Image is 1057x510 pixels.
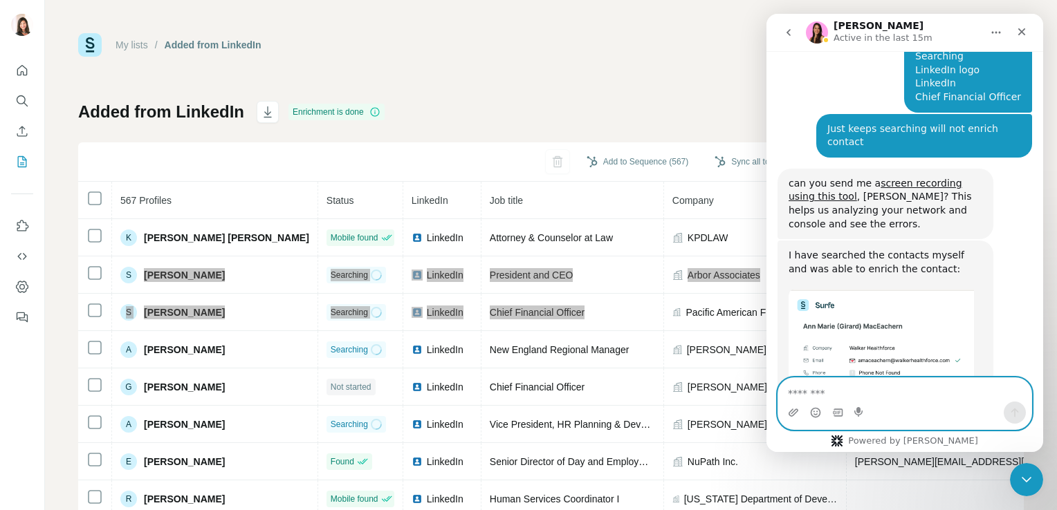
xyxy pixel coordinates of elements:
[427,268,463,282] span: LinkedIn
[120,491,137,507] div: R
[331,418,368,431] span: Searching
[288,104,385,120] div: Enrichment is done
[11,14,33,36] img: Avatar
[427,343,463,357] span: LinkedIn
[11,274,33,299] button: Dashboard
[11,119,33,144] button: Enrich CSV
[490,307,585,318] span: Chief Financial Officer
[11,58,33,83] button: Quick start
[490,270,573,281] span: President and CEO
[116,39,148,50] a: My lists
[144,231,309,245] span: [PERSON_NAME] [PERSON_NAME]
[331,381,371,393] span: Not started
[331,269,368,281] span: Searching
[120,416,137,433] div: A
[490,344,629,355] span: New England Regional Manager
[11,214,33,238] button: Use Surfe on LinkedIn
[412,232,423,243] img: LinkedIn logo
[120,341,137,358] div: A
[144,268,225,282] span: [PERSON_NAME]
[490,493,620,504] span: Human Services Coordinator I
[427,305,463,319] span: LinkedIn
[427,455,463,469] span: LinkedIn
[1010,463,1043,496] iframe: Intercom live chat
[327,195,354,206] span: Status
[427,380,463,394] span: LinkedIn
[78,101,244,123] h1: Added from LinkedIn
[120,304,137,321] div: S
[144,380,225,394] span: [PERSON_NAME]
[331,232,378,244] span: Mobile found
[490,456,710,467] span: Senior Director of Day and Employment Operations
[490,232,613,243] span: Attorney & Counselor at Law
[11,149,33,174] button: My lists
[688,417,820,431] span: [PERSON_NAME] Healthforce
[11,305,33,330] button: Feedback
[11,88,33,113] button: Search
[412,381,423,393] img: LinkedIn logo
[144,417,225,431] span: [PERSON_NAME]
[120,267,137,283] div: S
[688,231,728,245] span: KPDLAW
[427,492,463,506] span: LinkedIn
[688,380,820,394] span: [PERSON_NAME] Healthforce
[490,381,585,393] span: Chief Financial Officer
[144,492,225,506] span: [PERSON_NAME]
[165,38,261,52] div: Added from LinkedIn
[331,306,368,319] span: Searching
[672,195,714,206] span: Company
[688,268,760,282] span: Arbor Associates
[490,419,681,430] span: Vice President, HR Planning & Development
[120,195,172,206] span: 567 Profiles
[766,14,1043,452] iframe: Intercom live chat
[412,307,423,318] img: LinkedIn logo
[412,493,423,504] img: LinkedIn logo
[412,419,423,430] img: LinkedIn logo
[331,455,354,468] span: Found
[705,151,836,172] button: Sync all to HubSpot (567)
[120,229,137,246] div: K
[427,417,463,431] span: LinkedIn
[155,38,158,52] li: /
[577,151,698,172] button: Add to Sequence (567)
[412,456,423,467] img: LinkedIn logo
[688,455,738,469] span: NuPath Inc.
[144,455,225,469] span: [PERSON_NAME]
[427,231,463,245] span: LinkedIn
[144,305,225,319] span: [PERSON_NAME]
[331,343,368,356] span: Searching
[684,492,838,506] span: [US_STATE] Department of Developmental Services
[144,343,225,357] span: [PERSON_NAME]
[490,195,523,206] span: Job title
[412,195,448,206] span: LinkedIn
[686,305,837,319] span: Pacific American Fish Company (PAFCO)
[687,343,838,357] span: [PERSON_NAME] [PERSON_NAME]
[11,244,33,269] button: Use Surfe API
[120,379,137,395] div: G
[120,453,137,470] div: E
[331,493,378,505] span: Mobile found
[412,270,423,281] img: LinkedIn logo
